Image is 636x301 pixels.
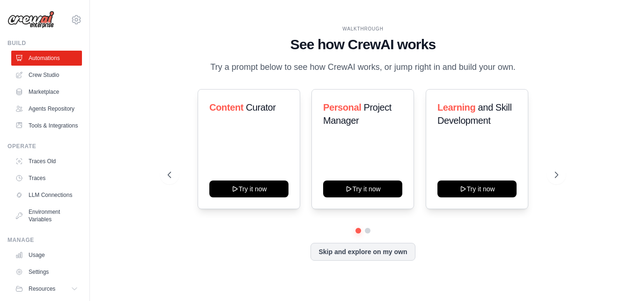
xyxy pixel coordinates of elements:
button: Try it now [209,181,288,197]
span: and Skill Development [437,102,511,126]
div: WALKTHROUGH [168,25,558,32]
button: Try it now [323,181,402,197]
button: Try it now [437,181,517,197]
p: Try a prompt below to see how CrewAI works, or jump right in and build your own. [206,60,520,74]
span: Resources [29,285,55,293]
img: Logo [7,11,54,29]
a: Agents Repository [11,101,82,116]
div: Operate [7,143,82,150]
a: LLM Connections [11,188,82,203]
a: Traces [11,171,82,186]
span: Content [209,102,244,113]
button: Resources [11,281,82,296]
a: Marketplace [11,84,82,99]
a: Tools & Integrations [11,118,82,133]
a: Automations [11,51,82,66]
div: Manage [7,236,82,244]
a: Environment Variables [11,204,82,227]
a: Settings [11,264,82,279]
a: Crew Studio [11,68,82,83]
span: Learning [437,102,475,113]
h1: See how CrewAI works [168,36,558,53]
button: Skip and explore on my own [311,243,415,261]
span: Curator [246,102,276,113]
span: Personal [323,102,361,113]
a: Traces Old [11,154,82,169]
div: Build [7,39,82,47]
a: Usage [11,248,82,263]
